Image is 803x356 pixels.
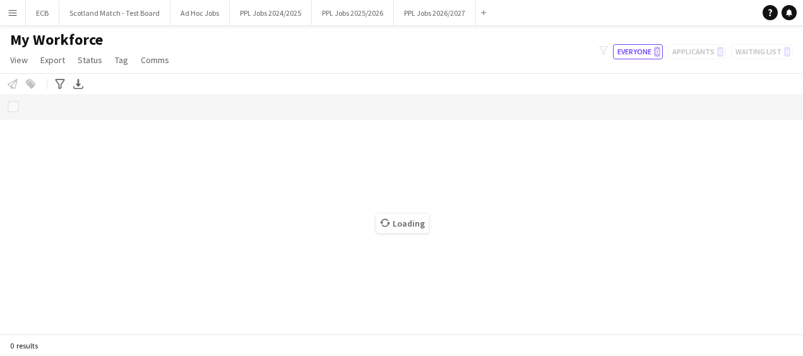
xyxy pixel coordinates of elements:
a: Status [73,52,107,68]
app-action-btn: Advanced filters [52,76,68,92]
button: PPL Jobs 2024/2025 [230,1,312,25]
app-action-btn: Export XLSX [71,76,86,92]
a: Comms [136,52,174,68]
button: PPL Jobs 2026/2027 [394,1,476,25]
a: Export [35,52,70,68]
span: My Workforce [10,30,103,49]
span: Loading [376,214,429,233]
a: View [5,52,33,68]
span: Tag [115,54,128,66]
span: View [10,54,28,66]
span: Comms [141,54,169,66]
span: Export [40,54,65,66]
button: Scotland Match - Test Board [59,1,170,25]
button: Everyone0 [613,44,663,59]
a: Tag [110,52,133,68]
span: 0 [654,47,660,57]
button: Ad Hoc Jobs [170,1,230,25]
button: PPL Jobs 2025/2026 [312,1,394,25]
span: Status [78,54,102,66]
button: ECB [26,1,59,25]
